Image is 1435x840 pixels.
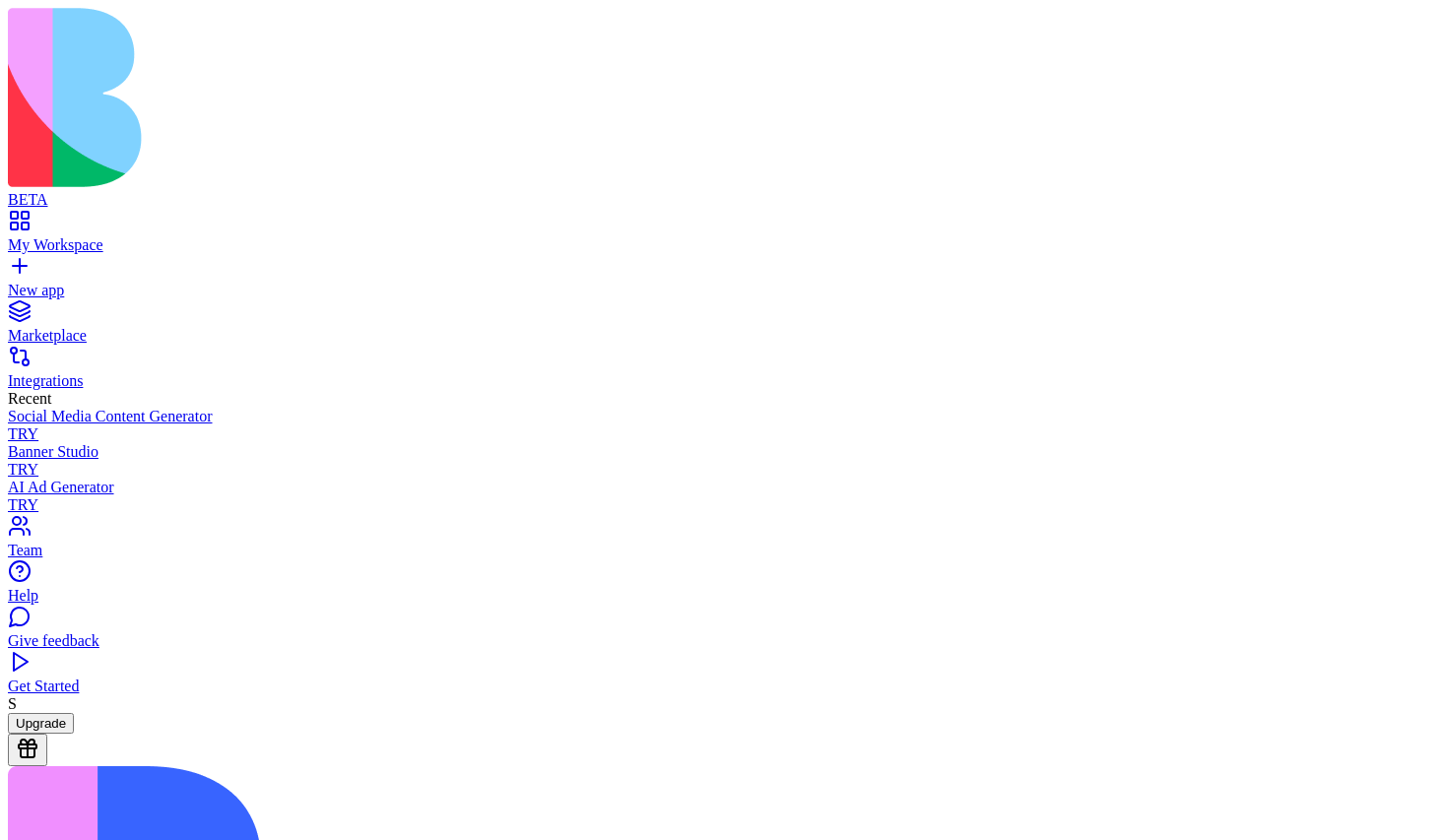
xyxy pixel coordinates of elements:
[8,219,1427,254] a: My Workspace
[8,282,1427,299] div: New app
[8,587,1427,605] div: Help
[8,695,17,712] span: S
[8,632,1427,650] div: Give feedback
[8,660,1427,695] a: Get Started
[8,327,1427,345] div: Marketplace
[8,714,74,731] a: Upgrade
[8,425,1427,443] div: TRY
[8,408,1427,425] div: Social Media Content Generator
[8,443,1427,461] div: Banner Studio
[8,191,1427,209] div: BETA
[8,173,1427,209] a: BETA
[8,713,74,734] button: Upgrade
[8,443,1427,479] a: Banner StudioTRY
[8,461,1427,479] div: TRY
[8,542,1427,559] div: Team
[8,309,1427,345] a: Marketplace
[8,569,1427,605] a: Help
[8,236,1427,254] div: My Workspace
[8,8,800,187] img: logo
[8,614,1427,650] a: Give feedback
[8,408,1427,443] a: Social Media Content GeneratorTRY
[8,372,1427,390] div: Integrations
[8,496,1427,514] div: TRY
[8,678,1427,695] div: Get Started
[8,479,1427,514] a: AI Ad GeneratorTRY
[8,355,1427,390] a: Integrations
[8,479,1427,496] div: AI Ad Generator
[8,264,1427,299] a: New app
[8,524,1427,559] a: Team
[8,390,51,407] span: Recent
